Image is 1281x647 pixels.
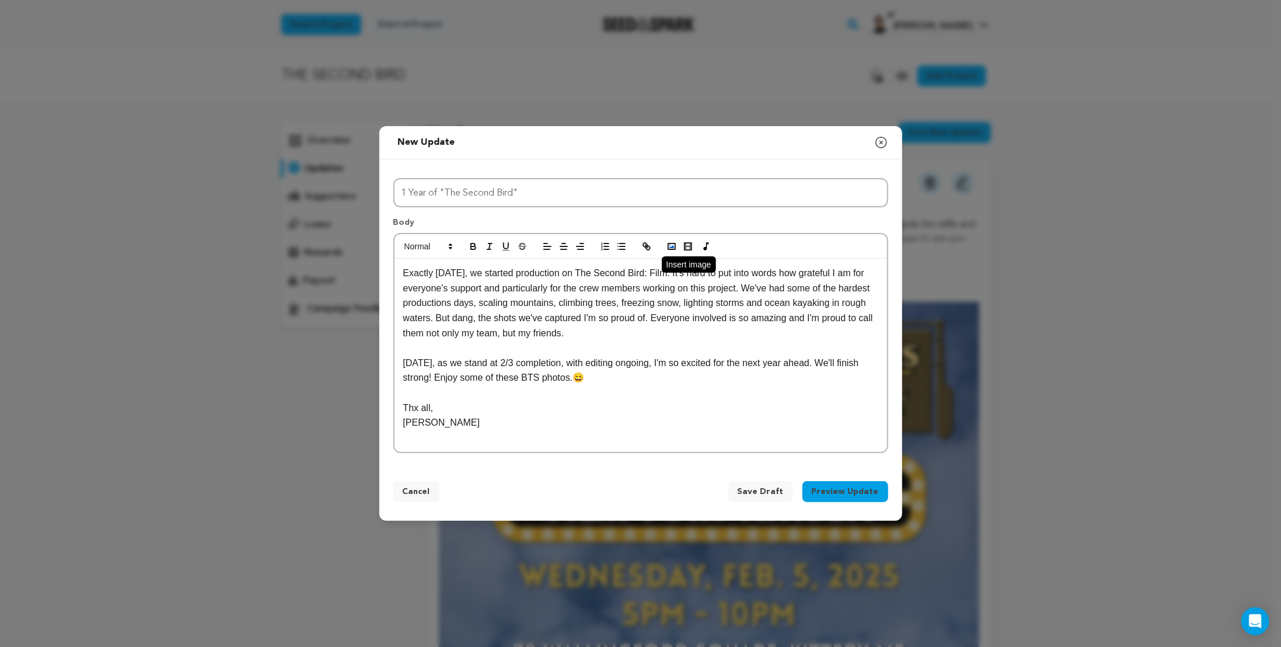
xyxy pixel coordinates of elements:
input: Title [393,178,888,208]
p: Exactly [DATE], we started production on The Second Bird: Film. It's hard to put into words how g... [403,266,878,340]
button: Preview Update [802,481,888,502]
p: Thx all, [403,401,878,416]
div: Open Intercom Messenger [1241,607,1269,635]
span: Save Draft [738,486,784,498]
p: [PERSON_NAME] [403,415,878,430]
p: Body [393,217,888,233]
button: Save Draft [728,481,793,502]
p: [DATE], as we stand at 2/3 completion, with editing ongoing, I'm so excited for the next year ahe... [403,356,878,385]
span: New update [398,138,455,147]
button: Cancel [393,481,439,502]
